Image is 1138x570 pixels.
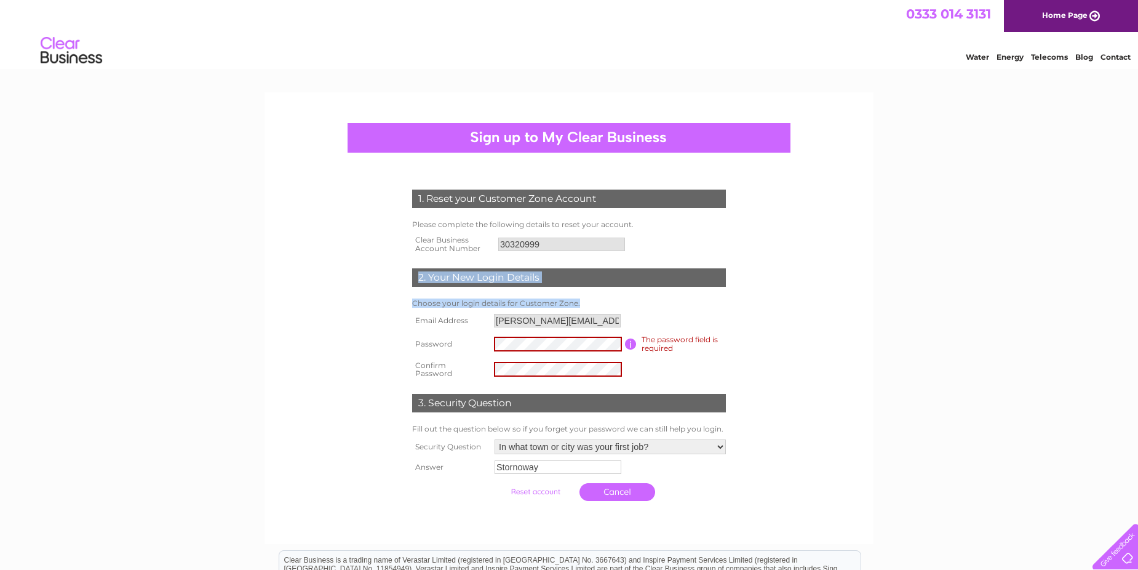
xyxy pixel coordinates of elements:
th: Security Question [409,436,491,457]
div: Clear Business is a trading name of Verastar Limited (registered in [GEOGRAPHIC_DATA] No. 3667643... [279,7,861,60]
input: Information [625,339,637,350]
span: The password field is required [642,335,718,353]
a: Cancel [579,483,655,501]
a: Contact [1100,52,1131,62]
a: Energy [997,52,1024,62]
th: Clear Business Account Number [409,232,495,257]
td: Please complete the following details to reset your account. [409,217,729,232]
th: Password [409,331,491,358]
a: Telecoms [1031,52,1068,62]
a: Water [966,52,989,62]
th: Answer [409,457,491,477]
div: 3. Security Question [412,394,726,412]
img: logo.png [40,32,103,70]
th: Confirm Password [409,358,491,382]
a: 0333 014 3131 [906,6,991,22]
input: Submit [498,483,573,500]
th: Email Address [409,311,491,331]
div: 2. Your New Login Details [412,268,726,287]
td: Fill out the question below so if you forget your password we can still help you login. [409,422,729,436]
td: Choose your login details for Customer Zone. [409,296,729,311]
a: Blog [1075,52,1093,62]
div: 1. Reset your Customer Zone Account [412,190,726,208]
